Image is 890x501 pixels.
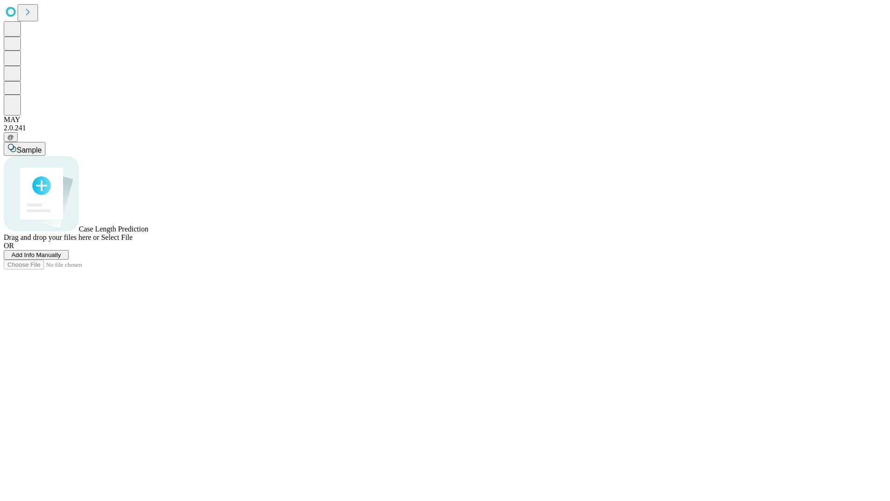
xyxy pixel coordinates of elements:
button: @ [4,132,18,142]
span: Sample [17,146,42,154]
span: Case Length Prediction [79,225,148,233]
div: MAY [4,116,886,124]
span: Add Info Manually [12,251,61,258]
button: Sample [4,142,45,156]
div: 2.0.241 [4,124,886,132]
span: Drag and drop your files here or [4,233,99,241]
button: Add Info Manually [4,250,69,260]
span: Select File [101,233,133,241]
span: OR [4,242,14,250]
span: @ [7,134,14,141]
